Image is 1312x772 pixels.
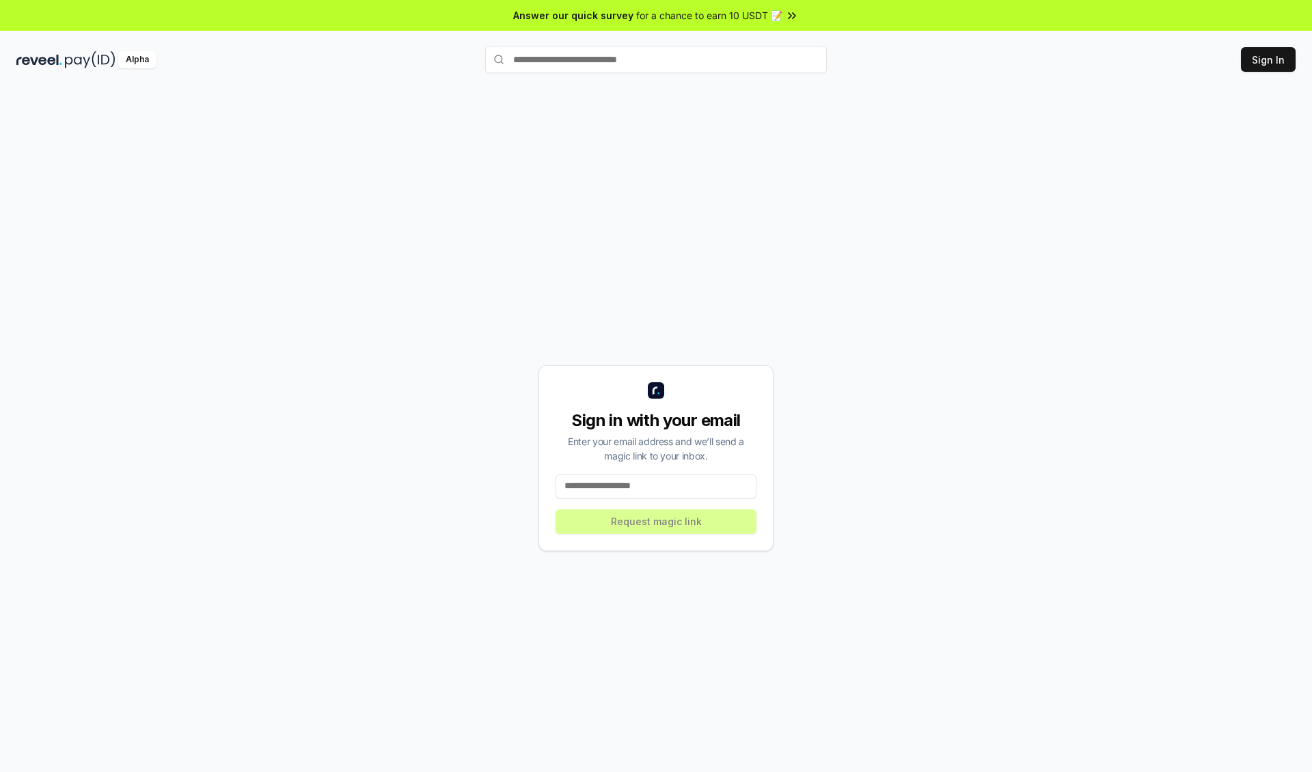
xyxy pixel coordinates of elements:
span: for a chance to earn 10 USDT 📝 [636,8,782,23]
img: logo_small [648,382,664,399]
div: Enter your email address and we’ll send a magic link to your inbox. [556,434,756,463]
img: pay_id [65,51,115,68]
div: Sign in with your email [556,410,756,431]
img: reveel_dark [16,51,62,68]
div: Alpha [118,51,156,68]
span: Answer our quick survey [513,8,633,23]
button: Sign In [1241,47,1296,72]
